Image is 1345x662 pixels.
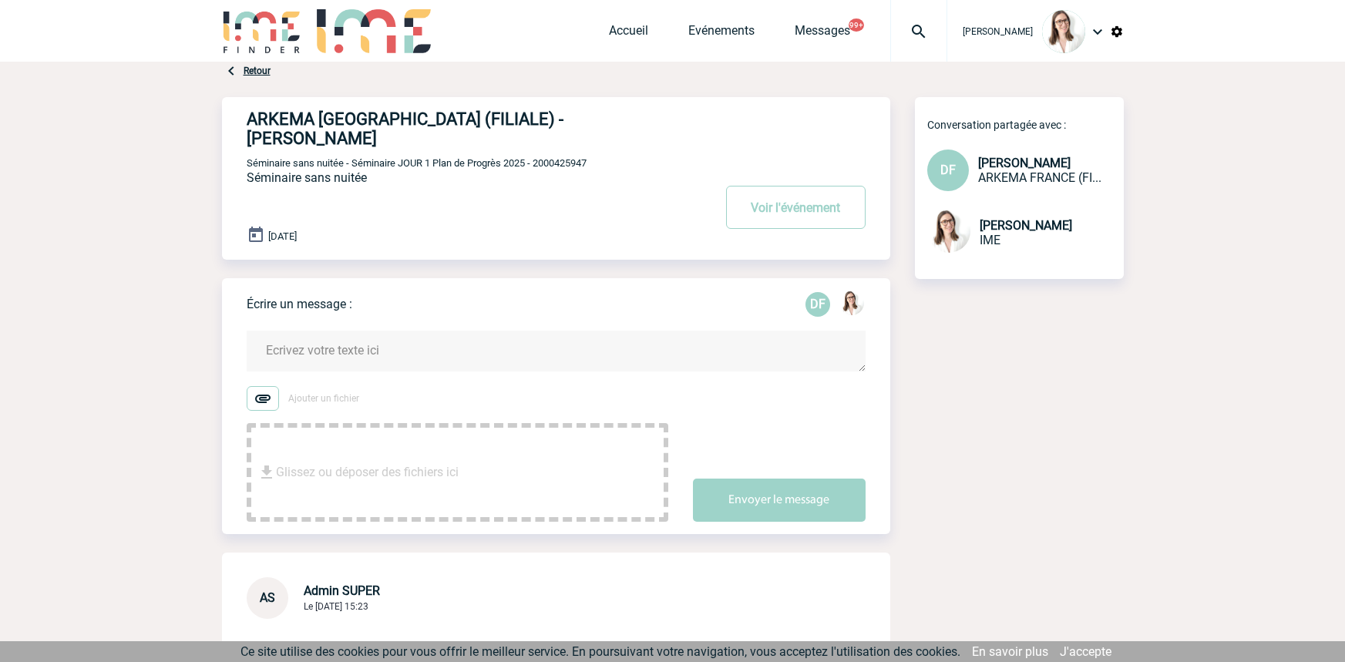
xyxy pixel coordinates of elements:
span: ARKEMA FRANCE (FILIALE) [978,170,1101,185]
span: Le [DATE] 15:23 [304,601,368,612]
p: DF [805,292,830,317]
span: Ajouter un fichier [288,393,359,404]
span: DF [940,163,956,177]
button: Voir l'événement [726,186,866,229]
img: 122719-0.jpg [927,210,970,253]
div: Delphine FIGUIERE [805,292,830,317]
a: J'accepte [1060,644,1111,659]
span: Séminaire sans nuitée - Séminaire JOUR 1 Plan de Progrès 2025 - 2000425947 [247,157,587,169]
span: Séminaire sans nuitée [247,170,367,185]
p: Conversation partagée avec : [927,119,1124,131]
a: En savoir plus [972,644,1048,659]
span: AS [260,590,275,605]
a: Messages [795,23,850,45]
img: 122719-0.jpg [839,291,864,315]
img: 122719-0.jpg [1042,10,1085,53]
button: Envoyer le message [693,479,866,522]
span: [PERSON_NAME] [963,26,1033,37]
p: Écrire un message : [247,297,352,311]
a: Evénements [688,23,755,45]
h4: ARKEMA [GEOGRAPHIC_DATA] (FILIALE) - [PERSON_NAME] [247,109,667,148]
div: Bérengère LEMONNIER [839,291,864,318]
a: Retour [244,66,271,76]
button: 99+ [849,18,864,32]
span: Admin SUPER [304,583,380,598]
a: Accueil [609,23,648,45]
span: Ce site utilise des cookies pour vous offrir le meilleur service. En poursuivant votre navigation... [240,644,960,659]
span: IME [980,233,1000,247]
img: IME-Finder [222,9,302,53]
span: [PERSON_NAME] [978,156,1071,170]
img: file_download.svg [257,463,276,482]
span: [DATE] [268,230,297,242]
p: Vous avez mis à jour le cahier des charges. [247,619,822,662]
span: Glissez ou déposer des fichiers ici [276,434,459,511]
span: [PERSON_NAME] [980,218,1072,233]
